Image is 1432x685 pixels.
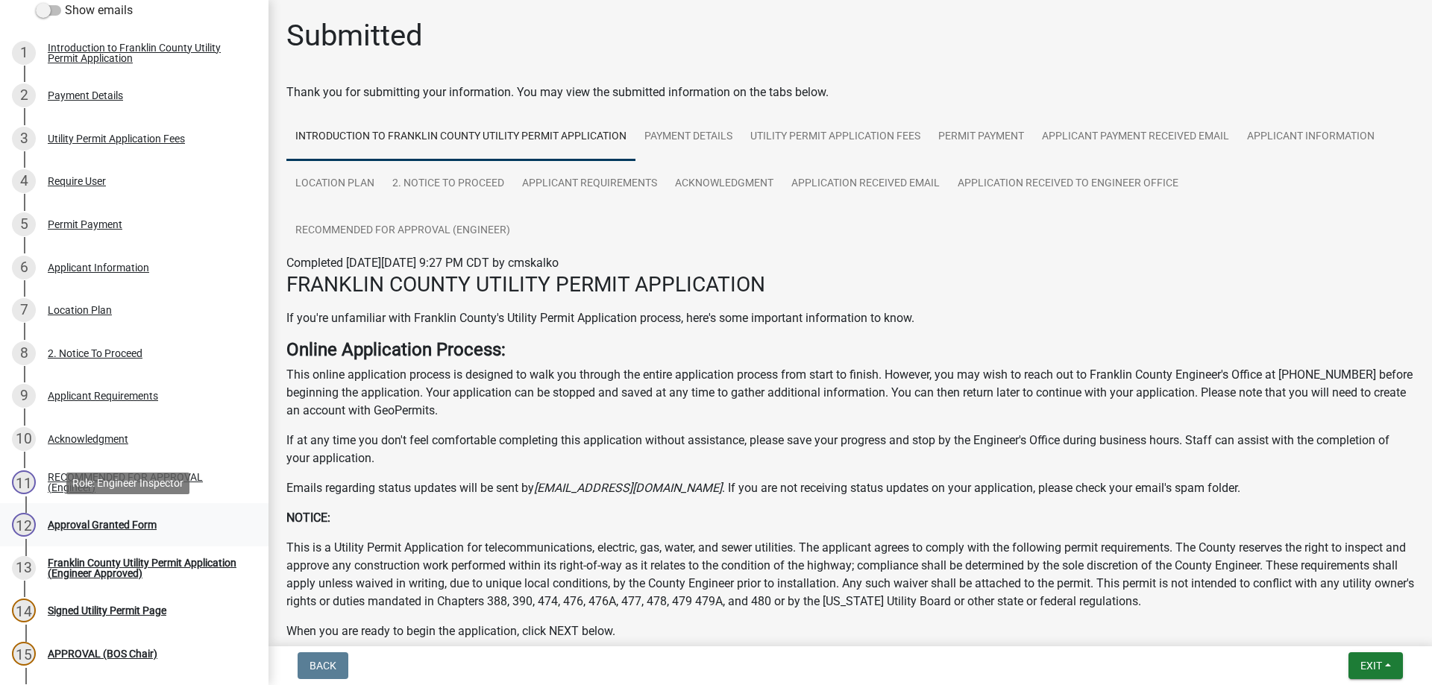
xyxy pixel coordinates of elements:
[12,127,36,151] div: 3
[383,160,513,208] a: 2. Notice To Proceed
[286,83,1414,101] div: Thank you for submitting your information. You may view the submitted information on the tabs below.
[513,160,666,208] a: Applicant Requirements
[12,642,36,666] div: 15
[286,160,383,208] a: Location Plan
[12,384,36,408] div: 9
[286,339,506,360] strong: Online Application Process:
[534,481,722,495] i: [EMAIL_ADDRESS][DOMAIN_NAME]
[929,113,1033,161] a: Permit Payment
[48,605,166,616] div: Signed Utility Permit Page
[782,160,949,208] a: Application Received Email
[48,219,122,230] div: Permit Payment
[286,207,519,255] a: RECOMMENDED FOR APPROVAL (Engineer)
[48,391,158,401] div: Applicant Requirements
[12,169,36,193] div: 4
[48,90,123,101] div: Payment Details
[66,473,189,494] div: Role: Engineer Inspector
[635,113,741,161] a: Payment Details
[286,272,1414,297] h3: FRANKLIN COUNTY UTILITY PERMIT APPLICATION
[12,513,36,537] div: 12
[48,648,157,659] div: APPROVAL (BOS Chair)
[666,160,782,208] a: Acknowledgment
[36,1,133,19] label: Show emails
[949,160,1187,208] a: Application Received to Engineer Office
[12,41,36,65] div: 1
[286,366,1414,420] p: This online application process is designed to walk you through the entire application process fr...
[48,133,185,144] div: Utility Permit Application Fees
[286,432,1414,467] p: If at any time you don't feel comfortable completing this application without assistance, please ...
[48,305,112,315] div: Location Plan
[48,262,149,273] div: Applicant Information
[12,83,36,107] div: 2
[741,113,929,161] a: Utility Permit Application Fees
[286,539,1414,610] p: This is a Utility Permit Application for telecommunications, electric, gas, water, and sewer util...
[286,511,330,525] strong: NOTICE:
[48,176,106,186] div: Require User
[286,479,1414,497] p: Emails regarding status updates will be sent by . If you are not receiving status updates on your...
[286,622,1414,640] p: When you are ready to begin the application, click NEXT below.
[12,298,36,322] div: 7
[1360,660,1382,672] span: Exit
[48,348,142,359] div: 2. Notice To Proceed
[310,660,336,672] span: Back
[1033,113,1238,161] a: Applicant Payment Received Email
[48,42,245,63] div: Introduction to Franklin County Utility Permit Application
[48,472,245,493] div: RECOMMENDED FOR APPROVAL (Engineer)
[12,212,36,236] div: 5
[12,256,36,280] div: 6
[48,558,245,578] div: Franklin County Utility Permit Application (Engineer Approved)
[286,309,1414,327] p: If you're unfamiliar with Franklin County's Utility Permit Application process, here's some impor...
[286,113,635,161] a: Introduction to Franklin County Utility Permit Application
[298,652,348,679] button: Back
[12,556,36,580] div: 13
[286,256,559,270] span: Completed [DATE][DATE] 9:27 PM CDT by cmskalko
[286,18,423,54] h1: Submitted
[1238,113,1384,161] a: Applicant Information
[48,520,157,530] div: Approval Granted Form
[12,599,36,622] div: 14
[1348,652,1403,679] button: Exit
[12,470,36,494] div: 11
[12,341,36,365] div: 8
[12,427,36,451] div: 10
[48,434,128,444] div: Acknowledgment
